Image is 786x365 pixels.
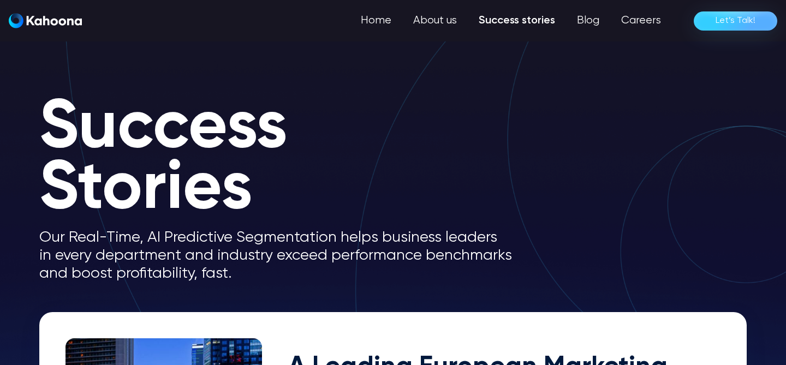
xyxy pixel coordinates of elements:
[39,98,531,220] h1: Success Stories
[610,10,672,32] a: Careers
[694,11,777,31] a: Let’s Talk!
[402,10,468,32] a: About us
[350,10,402,32] a: Home
[39,229,531,283] p: Our Real-Time, AI Predictive Segmentation helps business leaders in every department and industry...
[9,13,82,28] img: Kahoona logo white
[716,12,755,29] div: Let’s Talk!
[566,10,610,32] a: Blog
[468,10,566,32] a: Success stories
[9,13,82,29] a: home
